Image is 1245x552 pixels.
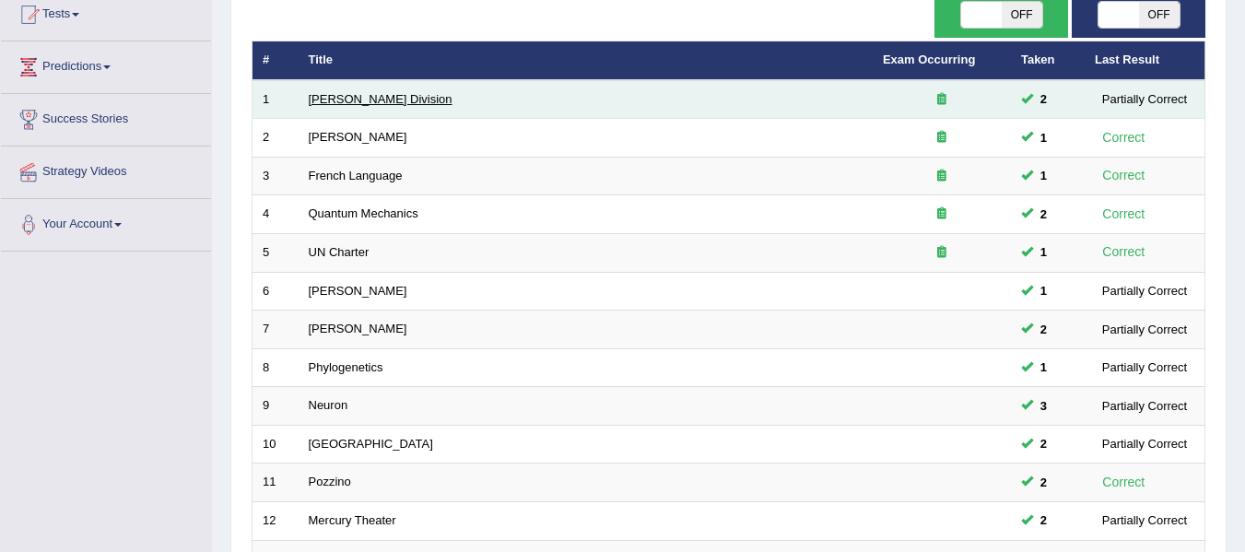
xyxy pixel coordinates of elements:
[1095,241,1153,263] div: Correct
[1033,320,1054,339] span: You can still take this question
[883,53,975,66] a: Exam Occurring
[253,425,299,464] td: 10
[1033,473,1054,492] span: You can still take this question
[1095,320,1194,339] div: Partially Correct
[1002,2,1042,28] span: OFF
[1095,127,1153,148] div: Correct
[1095,358,1194,377] div: Partially Correct
[1095,396,1194,416] div: Partially Correct
[309,284,407,298] a: [PERSON_NAME]
[1,199,211,245] a: Your Account
[1139,2,1180,28] span: OFF
[253,272,299,311] td: 6
[1095,511,1194,530] div: Partially Correct
[1033,166,1054,185] span: You can still take this question
[309,475,351,488] a: Pozzino
[309,398,348,412] a: Neuron
[1033,128,1054,147] span: You can still take this question
[883,244,1001,262] div: Exam occurring question
[883,91,1001,109] div: Exam occurring question
[253,387,299,426] td: 9
[883,168,1001,185] div: Exam occurring question
[1,147,211,193] a: Strategy Videos
[253,80,299,119] td: 1
[1095,89,1194,109] div: Partially Correct
[1033,205,1054,224] span: You can still take this question
[1033,281,1054,300] span: You can still take this question
[883,129,1001,147] div: Exam occurring question
[253,311,299,349] td: 7
[253,195,299,234] td: 4
[1095,472,1153,493] div: Correct
[1033,89,1054,109] span: You can still take this question
[1,94,211,140] a: Success Stories
[253,464,299,502] td: 11
[883,206,1001,223] div: Exam occurring question
[1095,204,1153,225] div: Correct
[253,41,299,80] th: #
[309,437,433,451] a: [GEOGRAPHIC_DATA]
[309,513,396,527] a: Mercury Theater
[309,322,407,335] a: [PERSON_NAME]
[1095,165,1153,186] div: Correct
[1033,434,1054,453] span: You can still take this question
[309,169,403,182] a: French Language
[309,245,370,259] a: UN Charter
[1033,242,1054,262] span: You can still take this question
[253,234,299,273] td: 5
[309,206,418,220] a: Quantum Mechanics
[309,130,407,144] a: [PERSON_NAME]
[1033,511,1054,530] span: You can still take this question
[1085,41,1205,80] th: Last Result
[1011,41,1085,80] th: Taken
[1033,358,1054,377] span: You can still take this question
[1033,396,1054,416] span: You can still take this question
[253,348,299,387] td: 8
[299,41,873,80] th: Title
[1095,281,1194,300] div: Partially Correct
[1095,434,1194,453] div: Partially Correct
[309,92,452,106] a: [PERSON_NAME] Division
[309,360,383,374] a: Phylogenetics
[1,41,211,88] a: Predictions
[253,501,299,540] td: 12
[253,157,299,195] td: 3
[253,119,299,158] td: 2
